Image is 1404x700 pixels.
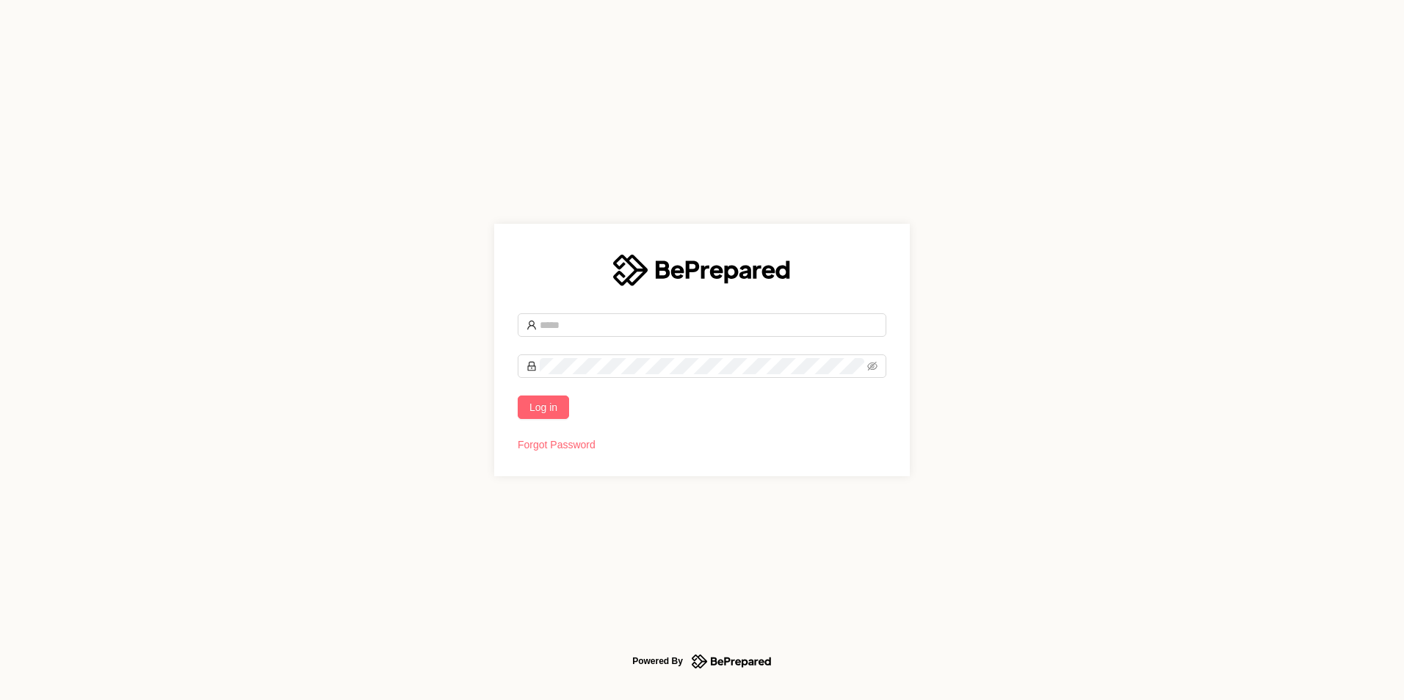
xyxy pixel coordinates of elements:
div: Powered By [632,652,683,670]
a: Forgot Password [518,439,596,451]
span: user [526,320,537,330]
span: eye-invisible [867,361,877,371]
button: Log in [518,395,569,419]
span: Log in [529,399,557,415]
span: lock [526,361,537,371]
